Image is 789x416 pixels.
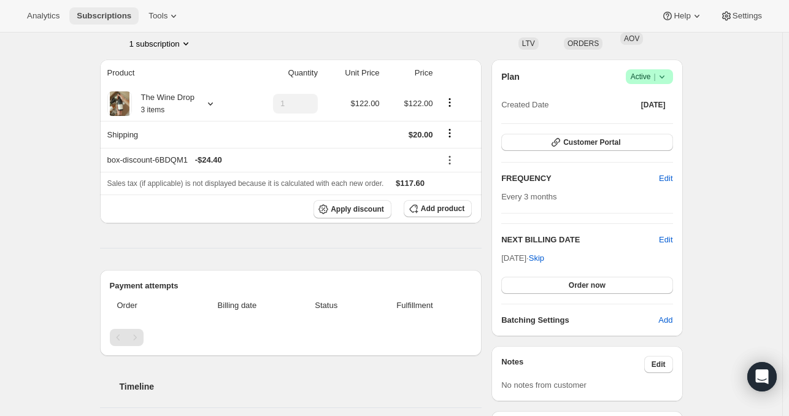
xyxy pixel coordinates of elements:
[107,179,384,188] span: Sales tax (if applicable) is not displayed because it is calculated with each new order.
[674,11,690,21] span: Help
[652,360,666,369] span: Edit
[654,7,710,25] button: Help
[501,192,556,201] span: Every 3 months
[383,60,437,87] th: Price
[659,172,672,185] span: Edit
[658,314,672,326] span: Add
[522,39,535,48] span: LTV
[100,60,245,87] th: Product
[141,7,187,25] button: Tools
[195,154,222,166] span: - $24.40
[141,106,165,114] small: 3 items
[563,137,620,147] span: Customer Portal
[501,253,544,263] span: [DATE] ·
[713,7,769,25] button: Settings
[404,99,433,108] span: $122.00
[501,380,587,390] span: No notes from customer
[652,169,680,188] button: Edit
[501,314,658,326] h6: Batching Settings
[100,121,245,148] th: Shipping
[653,72,655,82] span: |
[529,252,544,264] span: Skip
[351,99,380,108] span: $122.00
[659,234,672,246] button: Edit
[110,329,472,346] nav: Pagination
[747,362,777,391] div: Open Intercom Messenger
[501,234,659,246] h2: NEXT BILLING DATE
[501,99,548,111] span: Created Date
[568,39,599,48] span: ORDERS
[501,356,644,373] h3: Notes
[644,356,673,373] button: Edit
[501,277,672,294] button: Order now
[409,130,433,139] span: $20.00
[404,200,472,217] button: Add product
[187,299,288,312] span: Billing date
[314,200,391,218] button: Apply discount
[27,11,60,21] span: Analytics
[245,60,321,87] th: Quantity
[421,204,464,214] span: Add product
[69,7,139,25] button: Subscriptions
[321,60,383,87] th: Unit Price
[396,179,425,188] span: $117.60
[331,204,384,214] span: Apply discount
[569,280,606,290] span: Order now
[110,292,183,319] th: Order
[77,11,131,21] span: Subscriptions
[107,154,433,166] div: box-discount-6BDQM1
[110,280,472,292] h2: Payment attempts
[132,91,194,116] div: The Wine Drop
[501,172,659,185] h2: FREQUENCY
[641,100,666,110] span: [DATE]
[624,34,639,43] span: AOV
[365,299,464,312] span: Fulfillment
[501,134,672,151] button: Customer Portal
[20,7,67,25] button: Analytics
[440,126,460,140] button: Shipping actions
[634,96,673,114] button: [DATE]
[501,71,520,83] h2: Plan
[120,380,482,393] h2: Timeline
[733,11,762,21] span: Settings
[522,248,552,268] button: Skip
[651,310,680,330] button: Add
[440,96,460,109] button: Product actions
[295,299,358,312] span: Status
[148,11,167,21] span: Tools
[129,37,192,50] button: Product actions
[631,71,668,83] span: Active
